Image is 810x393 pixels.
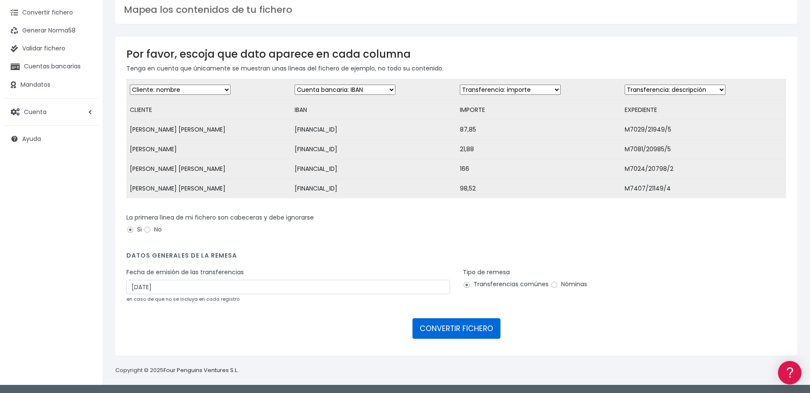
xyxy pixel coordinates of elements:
[9,205,162,213] div: Programadores
[9,148,162,161] a: Perfiles de empresas
[621,159,786,179] td: M7024/20798/2
[164,366,238,374] a: Four Penguins Ventures S.L.
[22,135,41,143] span: Ayuda
[621,100,786,120] td: EXPEDIENTE
[143,225,162,234] label: No
[9,135,162,148] a: Videotutoriales
[117,246,164,254] a: POWERED BY ENCHANT
[9,229,162,243] button: Contáctanos
[621,179,786,199] td: M7407/21149/4
[126,179,291,199] td: [PERSON_NAME] [PERSON_NAME]
[9,94,162,103] div: Convertir ficheros
[9,183,162,196] a: General
[291,120,456,140] td: [FINANCIAL_ID]
[412,318,500,339] button: CONVERTIR FICHERO
[9,121,162,135] a: Problemas habituales
[463,268,510,277] label: Tipo de remesa
[126,213,314,222] label: La primera línea de mi fichero son cabeceras y debe ignorarse
[456,140,621,159] td: 21,88
[126,48,786,60] h3: Por favor, escoja que dato aparece en cada columna
[126,225,142,234] label: Si
[4,40,98,58] a: Validar fichero
[24,107,47,116] span: Cuenta
[463,280,549,289] label: Transferencias comúnes
[291,140,456,159] td: [FINANCIAL_ID]
[126,120,291,140] td: [PERSON_NAME] [PERSON_NAME]
[126,268,244,277] label: Fecha de emisión de las transferencias
[4,130,98,148] a: Ayuda
[550,280,587,289] label: Nóminas
[621,140,786,159] td: M7081/20985/5
[9,59,162,67] div: Información general
[4,103,98,121] a: Cuenta
[621,120,786,140] td: M7029/21949/5
[456,159,621,179] td: 166
[126,159,291,179] td: [PERSON_NAME] [PERSON_NAME]
[4,58,98,76] a: Cuentas bancarias
[291,100,456,120] td: IBAN
[9,170,162,178] div: Facturación
[456,120,621,140] td: 87,85
[126,64,786,73] p: Tenga en cuenta que únicamente se muestran unas líneas del fichero de ejemplo, no todo su contenido.
[9,108,162,121] a: Formatos
[456,179,621,199] td: 98,52
[4,4,98,22] a: Convertir fichero
[126,252,786,264] h4: Datos generales de la remesa
[126,100,291,120] td: CLIENTE
[4,76,98,94] a: Mandatos
[4,22,98,40] a: Generar Norma58
[124,4,789,15] h3: Mapea los contenidos de tu fichero
[291,159,456,179] td: [FINANCIAL_ID]
[9,73,162,86] a: Información general
[291,179,456,199] td: [FINANCIAL_ID]
[9,218,162,232] a: API
[456,100,621,120] td: IMPORTE
[115,366,240,375] p: Copyright © 2025 .
[126,140,291,159] td: [PERSON_NAME]
[126,296,240,302] small: en caso de que no se incluya en cada registro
